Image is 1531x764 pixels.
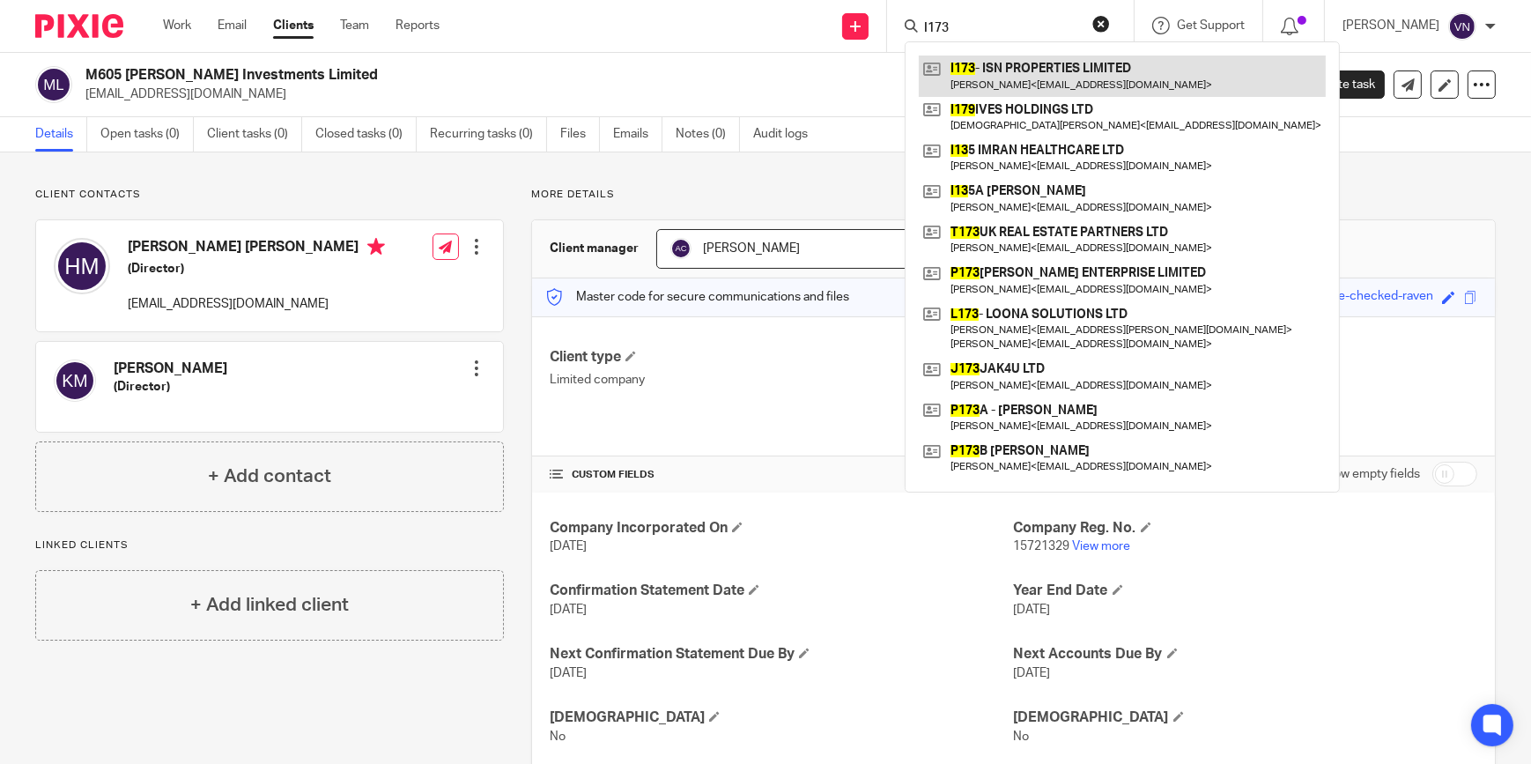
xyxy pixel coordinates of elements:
[1014,667,1051,679] span: [DATE]
[1014,540,1070,553] span: 15721329
[128,260,385,278] h5: (Director)
[273,17,314,34] a: Clients
[218,17,247,34] a: Email
[550,240,639,257] h3: Client manager
[550,645,1013,664] h4: Next Confirmation Statement Due By
[54,360,96,402] img: svg%3E
[670,238,692,259] img: svg%3E
[128,238,385,260] h4: [PERSON_NAME] [PERSON_NAME]
[922,21,1081,37] input: Search
[35,66,72,103] img: svg%3E
[396,17,440,34] a: Reports
[676,117,740,152] a: Notes (0)
[85,85,1256,103] p: [EMAIL_ADDRESS][DOMAIN_NAME]
[613,117,662,152] a: Emails
[550,468,1013,482] h4: CUSTOM FIELDS
[1014,645,1477,664] h4: Next Accounts Due By
[100,117,194,152] a: Open tasks (0)
[1319,465,1420,483] label: Show empty fields
[550,519,1013,538] h4: Company Incorporated On
[1073,540,1131,553] a: View more
[550,708,1013,727] h4: [DEMOGRAPHIC_DATA]
[1014,708,1477,727] h4: [DEMOGRAPHIC_DATA]
[1342,17,1439,34] p: [PERSON_NAME]
[550,540,587,553] span: [DATE]
[208,463,331,490] h4: + Add contact
[54,238,110,294] img: svg%3E
[1092,15,1110,33] button: Clear
[1177,19,1245,32] span: Get Support
[114,360,227,378] h4: [PERSON_NAME]
[1448,12,1476,41] img: svg%3E
[128,295,385,313] p: [EMAIL_ADDRESS][DOMAIN_NAME]
[367,238,385,256] i: Primary
[550,371,1013,389] p: Limited company
[1279,287,1433,308] div: strong-olive-checked-raven
[340,17,369,34] a: Team
[545,288,849,306] p: Master code for secure communications and files
[531,188,1496,202] p: More details
[753,117,821,152] a: Audit logs
[207,117,302,152] a: Client tasks (0)
[35,538,504,553] p: Linked clients
[35,188,504,202] p: Client contacts
[35,117,87,152] a: Details
[703,242,800,255] span: [PERSON_NAME]
[1014,582,1477,600] h4: Year End Date
[550,731,566,743] span: No
[35,14,123,38] img: Pixie
[163,17,191,34] a: Work
[190,591,349,619] h4: + Add linked client
[85,66,1022,85] h2: M605 [PERSON_NAME] Investments Limited
[315,117,417,152] a: Closed tasks (0)
[550,604,587,616] span: [DATE]
[1014,604,1051,616] span: [DATE]
[1014,731,1030,743] span: No
[1014,519,1477,538] h4: Company Reg. No.
[550,348,1013,367] h4: Client type
[560,117,600,152] a: Files
[430,117,547,152] a: Recurring tasks (0)
[550,667,587,679] span: [DATE]
[114,378,227,396] h5: (Director)
[550,582,1013,600] h4: Confirmation Statement Date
